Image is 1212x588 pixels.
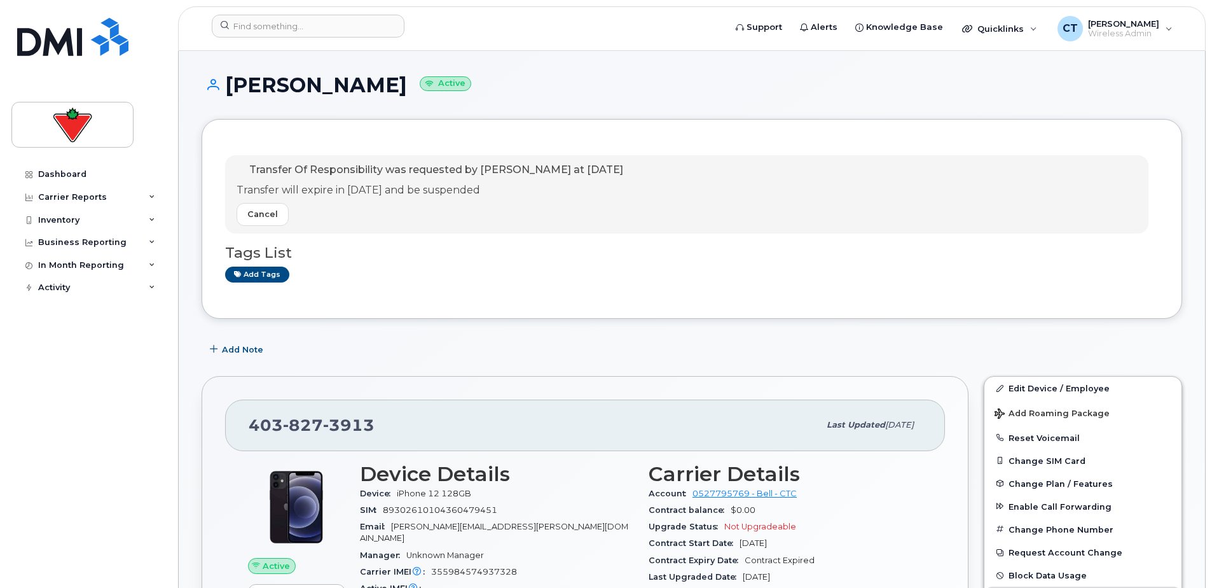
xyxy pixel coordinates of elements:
span: 403 [249,416,375,435]
a: 0527795769 - Bell - CTC [692,489,797,498]
span: Contract Expiry Date [649,556,745,565]
span: [DATE] [743,572,770,582]
button: Change Plan / Features [984,472,1181,495]
span: Account [649,489,692,498]
button: Request Account Change [984,541,1181,564]
span: SIM [360,505,383,515]
button: Add Note [202,338,274,361]
h3: Tags List [225,245,1159,261]
span: Not Upgradeable [724,522,796,531]
span: Unknown Manager [406,550,484,560]
h3: Carrier Details [649,463,922,486]
span: Last Upgraded Date [649,572,743,582]
span: Add Note [222,344,263,356]
span: Add Roaming Package [995,409,1110,421]
span: 827 [283,416,323,435]
button: Block Data Usage [984,564,1181,587]
span: 89302610104360479451 [383,505,497,515]
span: Contract balance [649,505,731,515]
h3: Device Details [360,463,633,486]
button: Cancel [237,203,289,226]
span: Enable Call Forwarding [1009,501,1112,511]
button: Change SIM Card [984,449,1181,472]
h1: [PERSON_NAME] [202,74,1182,96]
span: Last updated [827,420,885,430]
span: Carrier IMEI [360,567,431,577]
span: Email [360,522,391,531]
span: 355984574937328 [431,567,517,577]
span: iPhone 12 128GB [397,489,471,498]
button: Add Roaming Package [984,400,1181,426]
a: Add tags [225,267,289,283]
span: [PERSON_NAME][EMAIL_ADDRESS][PERSON_NAME][DOMAIN_NAME] [360,522,628,543]
span: Manager [360,550,406,560]
span: Change Plan / Features [1009,479,1113,488]
span: [DATE] [885,420,914,430]
span: $0.00 [731,505,755,515]
span: Device [360,489,397,498]
button: Enable Call Forwarding [984,495,1181,518]
span: Contract Expired [745,556,815,565]
img: iPhone_12.jpg [258,469,334,545]
p: Transfer will expire in [DATE] and be suspended [237,183,623,198]
span: Active [263,560,290,572]
span: Upgrade Status [649,522,724,531]
small: Active [420,76,471,91]
button: Reset Voicemail [984,426,1181,449]
span: [DATE] [740,538,767,548]
button: Change Phone Number [984,518,1181,541]
span: Contract Start Date [649,538,740,548]
a: Edit Device / Employee [984,377,1181,400]
span: Transfer Of Responsibility was requested by [PERSON_NAME] at [DATE] [249,164,623,176]
span: Cancel [247,208,278,220]
span: 3913 [323,416,375,435]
